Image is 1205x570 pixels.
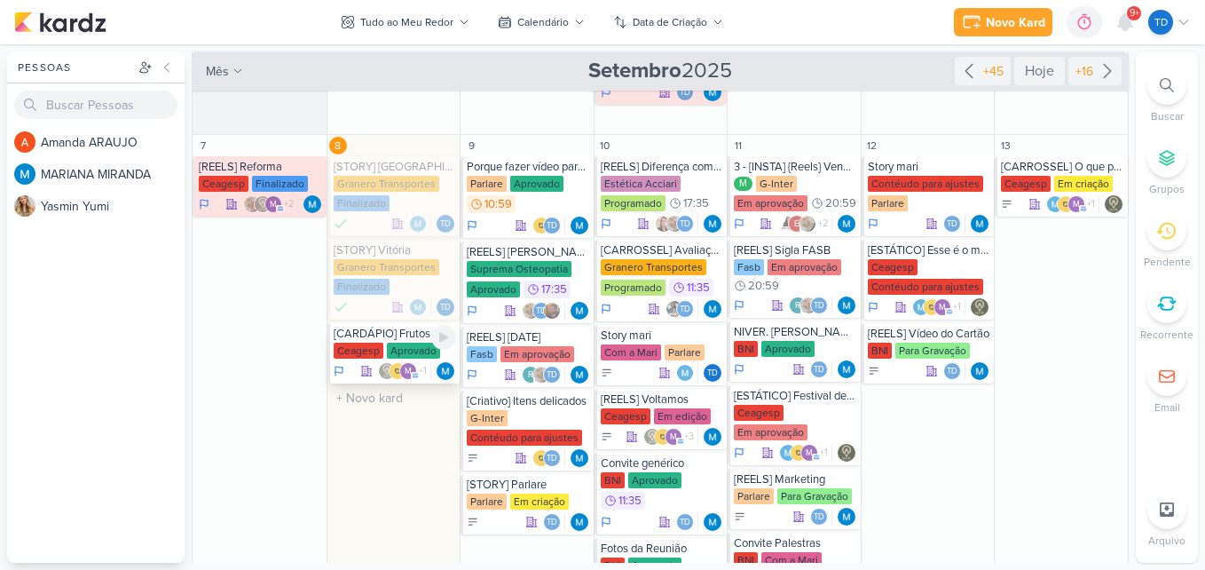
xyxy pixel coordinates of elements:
[943,362,961,380] div: Thais de carvalho
[571,302,588,320] div: Responsável: MARIANA MIRANDA
[704,428,721,446] img: MARIANA MIRANDA
[462,137,480,154] div: 9
[1105,195,1122,213] div: Responsável: Leviê Agência de Marketing Digital
[41,165,185,184] div: M A R I A N A M I R A N D A
[440,220,451,229] p: Td
[971,215,988,233] img: MARIANA MIRANDA
[409,215,427,233] img: MARIANA MIRANDA
[1067,195,1085,213] div: mlegnaioli@gmail.com
[810,297,828,314] div: Thais de carvalho
[528,371,533,380] p: r
[1144,254,1191,270] p: Pendente
[331,387,457,409] input: + Novo kard
[437,215,454,233] div: Thais de carvalho
[806,449,813,458] p: m
[440,304,451,313] p: Td
[14,195,35,217] img: Yasmin Yumi
[971,362,988,380] img: MARIANA MIRANDA
[654,408,711,424] div: Em edição
[571,302,588,320] img: MARIANA MIRANDA
[378,362,396,380] img: Leviê Agência de Marketing Digital
[863,137,881,154] div: 12
[1149,181,1185,197] p: Grupos
[704,83,721,101] img: MARIANA MIRANDA
[437,298,454,316] div: Responsável: Thais de carvalho
[1001,160,1124,174] div: [CARROSSEL] O que pedir na sua primeira visita ao Festivais Ceagesp
[601,243,724,257] div: [CARROSSEL] Avaliação dos Clientes
[1072,62,1097,81] div: +16
[704,300,721,318] div: Responsável: MARIANA MIRANDA
[923,298,941,316] img: IDBOX - Agência de Design
[334,364,344,378] div: Em Andamento
[547,371,557,380] p: Td
[417,364,427,378] span: +1
[243,195,261,213] img: Sarah Violante
[779,444,797,462] img: MARIANA MIRANDA
[467,394,590,408] div: [Criativo] Itens delicados
[467,452,479,464] div: A Fazer
[467,218,477,233] div: Em Andamento
[467,346,497,362] div: Fasb
[838,215,855,233] img: MARIANA MIRANDA
[41,133,185,152] div: A m a n d a A R A U J O
[734,195,807,211] div: Em aprovação
[748,280,779,292] span: 20:59
[601,280,666,296] div: Programado
[334,176,439,192] div: Granero Transportes
[601,367,613,379] div: A Fazer
[665,428,682,446] div: mlegnaioli@gmail.com
[282,197,294,211] span: +2
[655,215,673,233] img: Tatiane Acciari
[734,160,857,174] div: 3 - [INSTA] {Reels} Vendedor x Coordenador
[734,552,758,568] div: BNI
[687,281,710,294] span: 11:35
[409,215,431,233] div: Colaboradores: MARIANA MIRANDA
[654,428,672,446] img: IDBOX - Agência de Design
[1057,195,1075,213] img: IDBOX - Agência de Design
[947,220,957,229] p: Td
[1001,176,1051,192] div: Ceagesp
[670,433,677,442] p: m
[912,298,930,316] img: MARIANA MIRANDA
[1085,197,1095,211] span: +1
[790,444,807,462] img: IDBOX - Agência de Design
[199,160,323,174] div: [REELS] Reforma
[676,513,698,531] div: Colaboradores: Thais de carvalho
[680,89,690,98] p: Td
[1148,10,1173,35] div: Thais de carvalho
[868,365,880,377] div: A Fazer
[601,344,661,360] div: Com a Mari
[334,327,457,341] div: [CARDÁPIO] Frutos do Mar - Semana 1
[794,220,799,229] p: e
[676,364,698,382] div: Colaboradores: MARIANA MIRANDA
[243,195,298,213] div: Colaboradores: Sarah Violante, Leviê Agência de Marketing Digital, mlegnaioli@gmail.com, Yasmin Y...
[810,508,828,526] div: Thais de carvalho
[734,389,857,403] div: [ESTÁTICO] Festival de Frutos do Mar está de volta!
[734,341,758,357] div: BNI
[14,163,35,185] img: MARIANA MIRANDA
[704,364,721,382] div: Responsável: Thais de carvalho
[799,215,816,233] img: Sarah Violante
[547,222,557,231] p: Td
[868,343,892,359] div: BNI
[868,176,983,192] div: Contéudo para ajustes
[334,243,457,257] div: [STORY] Vitória
[680,220,690,229] p: Td
[665,344,705,360] div: Parlare
[810,360,828,378] div: Thais de carvalho
[814,513,824,522] p: Td
[522,302,565,320] div: Colaboradores: Sarah Violante, Thais de carvalho, Eduardo Rodrigues Campos
[838,360,855,378] div: Responsável: MARIANA MIRANDA
[838,360,855,378] img: MARIANA MIRANDA
[734,177,752,191] div: M
[601,392,724,407] div: [REELS] Voltamos
[543,366,561,384] div: Thais de carvalho
[601,176,681,192] div: Estética Acciari
[541,283,567,296] span: 17:35
[467,410,508,426] div: G-Inter
[467,494,507,510] div: Parlare
[467,261,571,277] div: Suprema Osteopatia
[838,508,855,526] div: Responsável: MARIANA MIRANDA
[825,197,856,210] span: 20:59
[838,508,855,526] img: MARIANA MIRANDA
